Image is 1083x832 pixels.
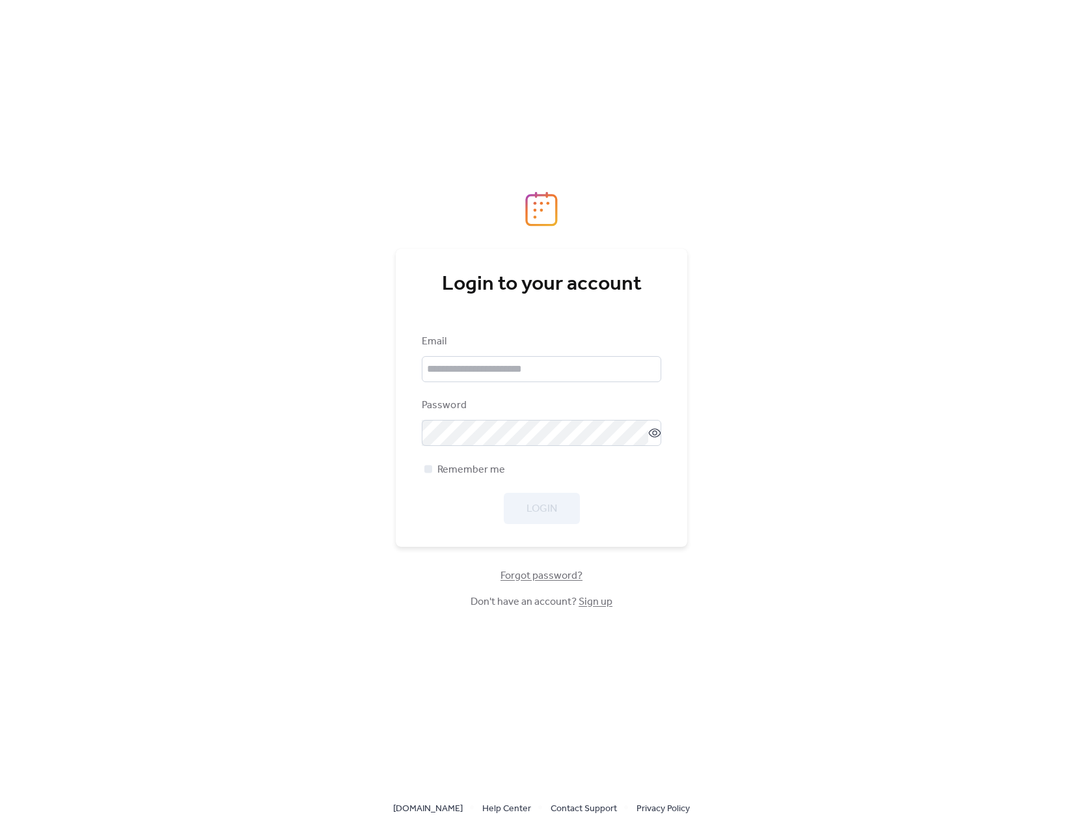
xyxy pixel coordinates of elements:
[422,398,659,413] div: Password
[551,800,617,816] a: Contact Support
[422,334,659,350] div: Email
[482,800,531,816] a: Help Center
[437,462,505,478] span: Remember me
[637,801,690,817] span: Privacy Policy
[393,801,463,817] span: [DOMAIN_NAME]
[579,592,612,612] a: Sign up
[500,568,583,584] span: Forgot password?
[482,801,531,817] span: Help Center
[422,271,661,298] div: Login to your account
[471,594,612,610] span: Don't have an account?
[393,800,463,816] a: [DOMAIN_NAME]
[551,801,617,817] span: Contact Support
[525,191,558,227] img: logo
[637,800,690,816] a: Privacy Policy
[500,572,583,579] a: Forgot password?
